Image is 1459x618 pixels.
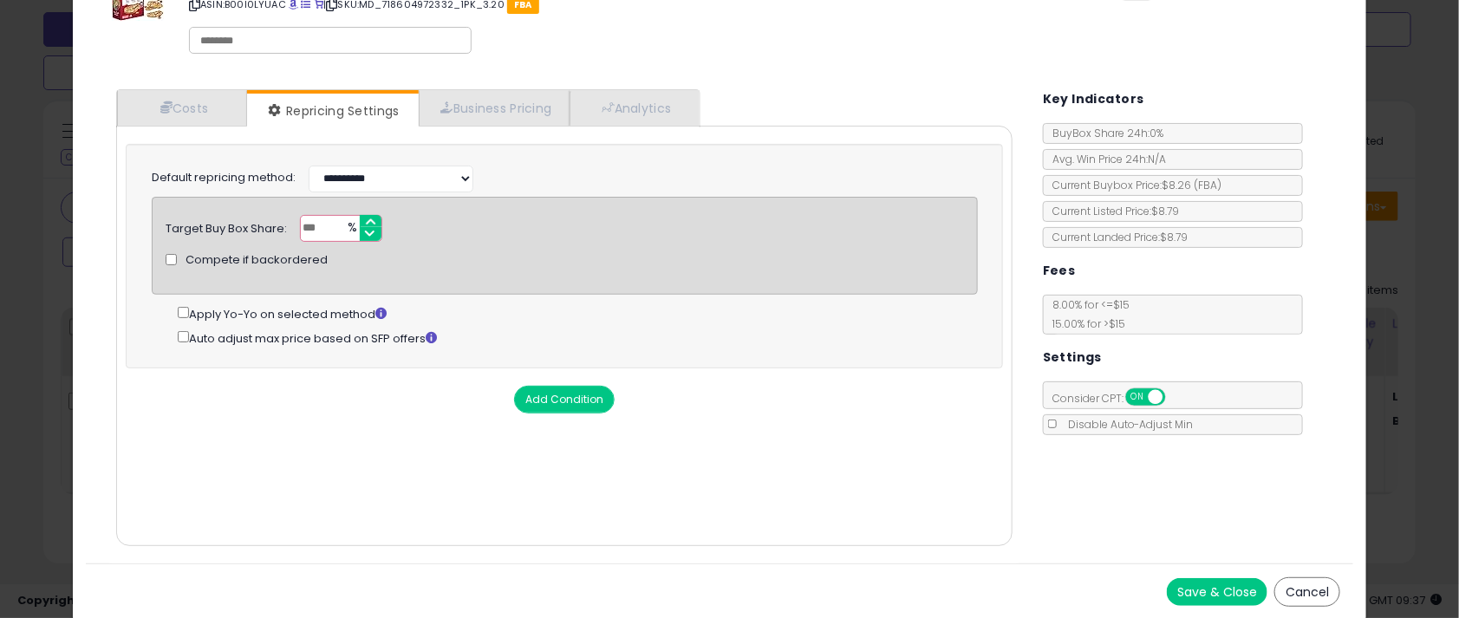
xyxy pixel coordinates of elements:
span: Disable Auto-Adjust Min [1059,417,1194,432]
h5: Settings [1043,347,1102,368]
span: Current Buybox Price: [1044,178,1221,192]
a: Business Pricing [419,90,570,126]
span: 15.00 % for > $15 [1044,316,1125,331]
div: Auto adjust max price based on SFP offers [178,328,978,347]
span: Current Landed Price: $8.79 [1044,230,1188,244]
h5: Fees [1043,260,1076,282]
a: Costs [117,90,247,126]
label: Default repricing method: [152,170,296,186]
span: 8.00 % for <= $15 [1044,297,1130,331]
button: Save & Close [1167,578,1267,606]
span: ON [1127,390,1149,405]
span: ( FBA ) [1194,178,1221,192]
span: BuyBox Share 24h: 0% [1044,126,1163,140]
button: Add Condition [514,386,615,413]
span: $8.26 [1162,178,1221,192]
span: OFF [1163,390,1190,405]
span: Compete if backordered [186,252,328,269]
div: Apply Yo-Yo on selected method [178,303,978,322]
span: Current Listed Price: $8.79 [1044,204,1179,218]
button: Cancel [1274,577,1340,607]
span: Avg. Win Price 24h: N/A [1044,152,1166,166]
a: Repricing Settings [247,94,417,128]
a: Analytics [570,90,698,126]
span: % [337,216,365,242]
h5: Key Indicators [1043,88,1144,110]
span: Consider CPT: [1044,391,1189,406]
div: Target Buy Box Share: [166,215,287,237]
